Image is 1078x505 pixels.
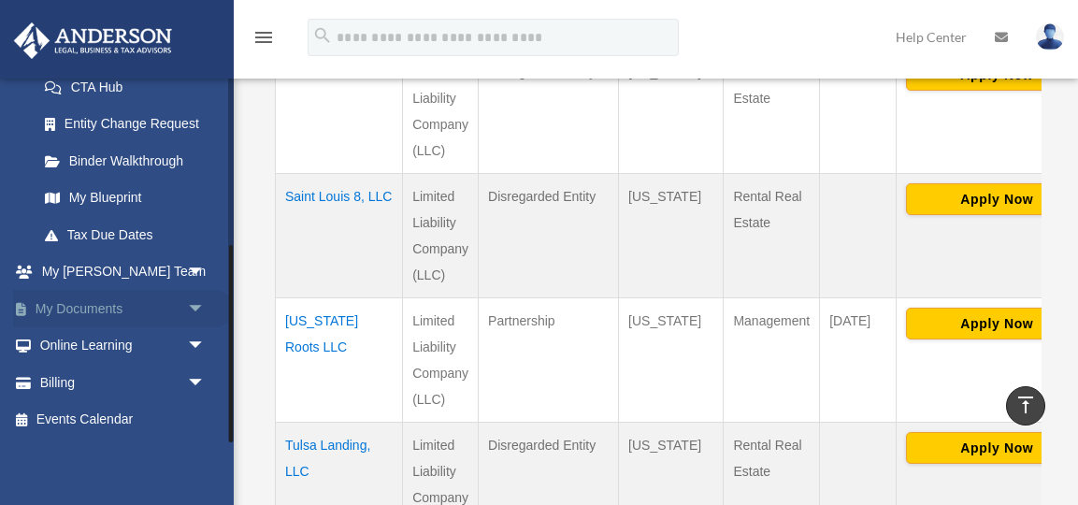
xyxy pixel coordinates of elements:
td: Saint Louis 8, LLC [276,174,403,298]
a: Tax Due Dates [26,216,224,253]
a: menu [252,33,275,49]
a: Online Learningarrow_drop_down [13,327,234,365]
img: Anderson Advisors Platinum Portal [8,22,178,59]
td: Disregarded Entity [479,50,619,174]
span: arrow_drop_down [187,364,224,402]
a: CTA Hub [26,68,224,106]
a: Events Calendar [13,401,234,439]
td: [US_STATE] [619,298,724,423]
a: My [PERSON_NAME] Teamarrow_drop_down [13,253,234,291]
span: arrow_drop_down [187,290,224,328]
td: Management [724,298,820,423]
td: Limited Liability Company (LLC) [403,50,479,174]
a: My Blueprint [26,180,224,217]
span: arrow_drop_down [187,253,224,292]
a: vertical_align_top [1006,386,1045,426]
a: Billingarrow_drop_down [13,364,234,401]
a: Entity Change Request [26,106,224,143]
span: arrow_drop_down [187,327,224,366]
img: User Pic [1036,23,1064,50]
a: Binder Walkthrough [26,142,224,180]
td: Partnership [479,298,619,423]
i: menu [252,26,275,49]
td: Limited Liability Company (LLC) [403,174,479,298]
td: [US_STATE] [619,50,724,174]
td: Disregarded Entity [479,174,619,298]
td: Rental Real Estate [724,50,820,174]
td: Citrus Beach, LLC [276,50,403,174]
a: My Documentsarrow_drop_down [13,290,234,327]
td: [US_STATE] Roots LLC [276,298,403,423]
i: search [312,25,333,46]
td: [US_STATE] [619,174,724,298]
td: [DATE] [820,298,897,423]
td: Rental Real Estate [724,174,820,298]
i: vertical_align_top [1014,394,1037,416]
td: Limited Liability Company (LLC) [403,298,479,423]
